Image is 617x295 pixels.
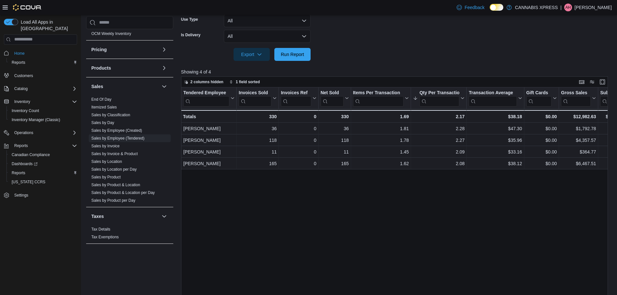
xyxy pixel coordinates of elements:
[320,113,348,120] div: 330
[9,116,77,124] span: Inventory Manager (Classic)
[6,106,80,115] button: Inventory Count
[91,198,135,203] span: Sales by Product per Day
[281,160,316,167] div: 0
[91,144,120,148] a: Sales by Invoice
[183,136,234,144] div: [PERSON_NAME]
[12,85,77,93] span: Catalog
[281,90,311,106] div: Invoices Ref
[578,78,586,86] button: Keyboard shortcuts
[1,141,80,150] button: Reports
[12,152,50,157] span: Canadian Compliance
[181,78,226,86] button: 2 columns hidden
[12,191,77,199] span: Settings
[413,148,464,156] div: 2.09
[575,4,612,11] p: [PERSON_NAME]
[9,169,28,177] a: Reports
[86,225,173,244] div: Taxes
[561,148,596,156] div: $364.77
[561,90,591,106] div: Gross Sales
[281,51,304,58] span: Run Report
[9,151,77,159] span: Canadian Compliance
[14,130,33,135] span: Operations
[12,142,30,150] button: Reports
[1,97,80,106] button: Inventory
[224,14,311,27] button: All
[281,90,311,96] div: Invoices Ref
[12,50,27,57] a: Home
[469,90,517,106] div: Transaction Average
[469,148,522,156] div: $33.16
[160,212,168,220] button: Taxes
[353,148,409,156] div: 1.45
[9,59,28,66] a: Reports
[91,183,140,187] a: Sales by Product & Location
[419,90,459,106] div: Qty Per Transaction
[469,113,522,120] div: $38.18
[91,175,121,179] a: Sales by Product
[526,125,557,132] div: $0.00
[1,128,80,137] button: Operations
[181,32,200,38] label: Is Delivery
[91,159,122,164] a: Sales by Location
[274,48,311,61] button: Run Report
[413,113,464,120] div: 2.17
[6,159,80,168] a: Dashboards
[6,168,80,177] button: Reports
[183,90,229,106] div: Tendered Employee
[1,190,80,200] button: Settings
[1,84,80,93] button: Catalog
[91,46,159,53] button: Pricing
[18,19,77,32] span: Load All Apps in [GEOGRAPHIC_DATA]
[281,113,316,120] div: 0
[160,46,168,53] button: Pricing
[12,98,33,106] button: Inventory
[239,160,277,167] div: 165
[353,160,409,167] div: 1.62
[561,136,596,144] div: $4,357.57
[469,160,522,167] div: $38.12
[91,234,119,240] span: Tax Exemptions
[419,90,459,96] div: Qty Per Transaction
[91,167,137,172] span: Sales by Location per Day
[91,175,121,180] span: Sales by Product
[91,143,120,149] span: Sales by Invoice
[12,85,30,93] button: Catalog
[321,125,349,132] div: 36
[91,120,114,125] a: Sales by Day
[12,108,39,113] span: Inventory Count
[464,4,484,11] span: Feedback
[91,65,111,71] h3: Products
[91,213,159,220] button: Taxes
[91,31,131,36] a: OCM Weekly Inventory
[526,148,557,156] div: $0.00
[320,90,343,96] div: Net Sold
[91,97,111,102] span: End Of Day
[9,107,42,115] a: Inventory Count
[183,90,234,106] button: Tendered Employee
[236,79,260,85] span: 1 field sorted
[469,90,517,96] div: Transaction Average
[413,160,464,167] div: 2.08
[183,160,234,167] div: [PERSON_NAME]
[160,83,168,90] button: Sales
[12,72,36,80] a: Customers
[12,49,77,57] span: Home
[14,143,28,148] span: Reports
[12,170,25,176] span: Reports
[181,69,612,75] p: Showing 4 of 4
[239,148,277,156] div: 11
[526,113,557,120] div: $0.00
[9,116,63,124] a: Inventory Manager (Classic)
[91,190,155,195] a: Sales by Product & Location per Day
[224,30,311,43] button: All
[561,90,591,96] div: Gross Sales
[91,136,144,141] a: Sales by Employee (Tendered)
[6,177,80,187] button: [US_STATE] CCRS
[91,182,140,187] span: Sales by Product & Location
[239,113,277,120] div: 330
[12,161,38,166] span: Dashboards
